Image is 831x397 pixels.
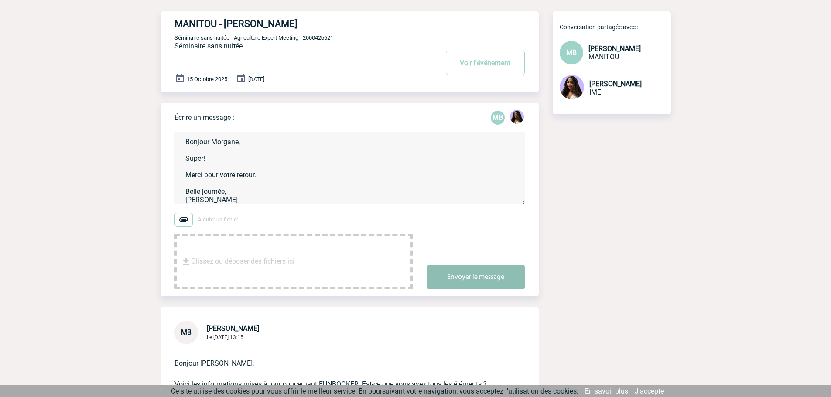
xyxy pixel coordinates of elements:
[248,76,264,82] span: [DATE]
[181,328,192,336] span: MB
[589,80,642,88] span: [PERSON_NAME]
[191,240,294,283] span: Glissez ou déposer des fichiers ici
[174,113,234,122] p: Écrire un message :
[174,42,243,50] span: Séminaire sans nuitée
[585,387,628,395] a: En savoir plus
[181,256,191,267] img: file_download.svg
[446,51,525,75] button: Voir l'événement
[589,88,601,96] span: IME
[427,265,525,289] button: Envoyer le message
[187,76,227,82] span: 15 Octobre 2025
[491,111,505,125] div: Morgane BATARD
[588,44,641,53] span: [PERSON_NAME]
[588,53,619,61] span: MANITOU
[560,24,671,31] p: Conversation partagée avec :
[174,34,333,41] span: Séminaire sans nuitée - Agriculture Expert Meeting - 2000425621
[635,387,664,395] a: J'accepte
[510,110,524,126] div: Jessica NETO BOGALHO
[198,217,238,223] span: Ajouter un fichier
[510,110,524,124] img: 131234-0.jpg
[566,48,577,57] span: MB
[171,387,578,395] span: Ce site utilise des cookies pour vous offrir le meilleur service. En poursuivant votre navigation...
[207,334,243,340] span: Le [DATE] 13:15
[560,75,584,99] img: 131234-0.jpg
[491,111,505,125] p: MB
[174,18,412,29] h4: MANITOU - [PERSON_NAME]
[207,324,259,333] span: [PERSON_NAME]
